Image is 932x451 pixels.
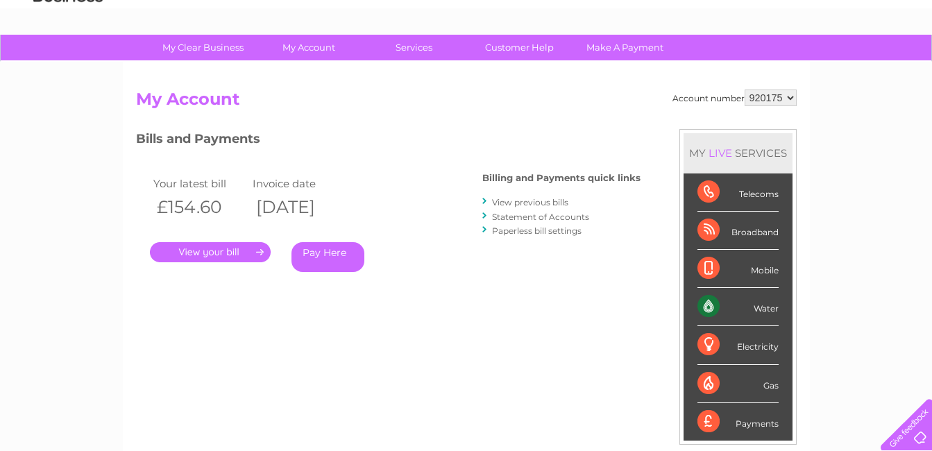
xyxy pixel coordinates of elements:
a: My Account [251,35,366,60]
a: Make A Payment [568,35,682,60]
a: Telecoms [761,59,803,69]
img: logo.png [33,36,103,78]
th: £154.60 [150,193,250,221]
div: Electricity [697,326,779,364]
a: Log out [886,59,919,69]
a: . [150,242,271,262]
div: MY SERVICES [684,133,793,173]
th: [DATE] [249,193,349,221]
a: Contact [840,59,874,69]
h4: Billing and Payments quick links [482,173,641,183]
a: Water [688,59,714,69]
td: Invoice date [249,174,349,193]
a: My Clear Business [146,35,260,60]
a: Customer Help [462,35,577,60]
div: Mobile [697,250,779,288]
div: Broadband [697,212,779,250]
a: Paperless bill settings [492,226,582,236]
h3: Bills and Payments [136,129,641,153]
a: Energy [722,59,753,69]
a: Services [357,35,471,60]
div: Telecoms [697,173,779,212]
a: Blog [811,59,831,69]
a: Pay Here [291,242,364,272]
div: Gas [697,365,779,403]
div: Payments [697,403,779,441]
a: 0333 014 3131 [670,7,766,24]
a: View previous bills [492,197,568,207]
div: Clear Business is a trading name of Verastar Limited (registered in [GEOGRAPHIC_DATA] No. 3667643... [139,8,795,67]
h2: My Account [136,90,797,116]
td: Your latest bill [150,174,250,193]
div: Water [697,288,779,326]
a: Statement of Accounts [492,212,589,222]
div: LIVE [706,146,735,160]
div: Account number [672,90,797,106]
